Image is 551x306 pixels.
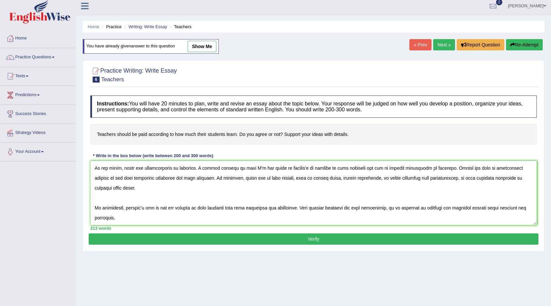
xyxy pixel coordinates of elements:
a: « Prev [409,39,431,50]
a: Practice Questions [0,48,76,65]
div: * Write in the box below (write between 200 and 300 words) [90,153,216,159]
div: 213 words [90,225,537,231]
div: You have already given answer to this question [83,39,219,54]
a: Next » [433,39,455,50]
small: Teachers [101,76,124,83]
a: show me [188,41,216,52]
h4: You will have 20 minutes to plan, write and revise an essay about the topic below. Your response ... [90,95,537,118]
h2: Practice Writing: Write Essay [90,66,177,83]
span: 6 [93,77,100,83]
li: Practice [100,24,121,30]
a: Home [88,24,99,29]
a: Success Stories [0,105,76,121]
a: Writing: Write Essay [128,24,167,29]
b: Instructions: [97,101,129,106]
a: Your Account [0,143,76,159]
li: Teachers [168,24,192,30]
button: Re-Attempt [506,39,543,50]
a: Predictions [0,86,76,102]
a: Home [0,29,76,46]
a: Tests [0,67,76,84]
h4: Teachers should be paid according to how much their students learn. Do you agree or not? Support ... [90,124,537,145]
button: Verify [89,233,538,245]
button: Report Question [457,39,504,50]
a: Strategy Videos [0,124,76,140]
